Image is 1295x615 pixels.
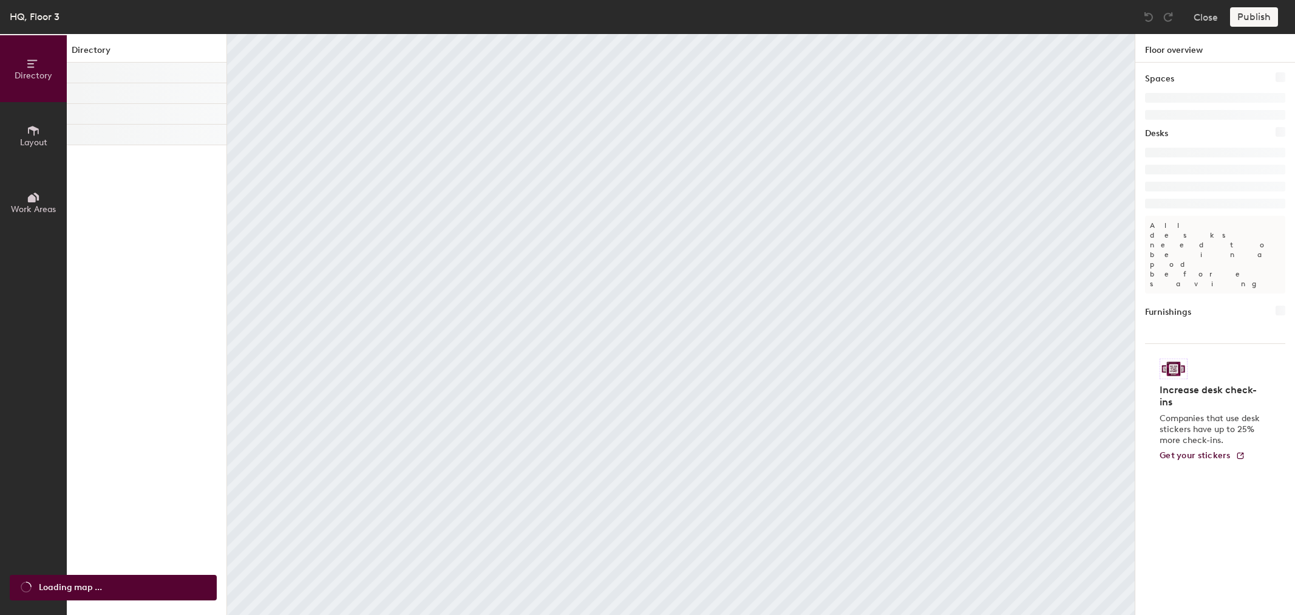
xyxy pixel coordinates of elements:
h4: Increase desk check-ins [1160,384,1263,408]
canvas: Map [227,34,1135,615]
p: All desks need to be in a pod before saving [1145,216,1285,294]
h1: Spaces [1145,72,1174,86]
h1: Furnishings [1145,306,1191,319]
span: Directory [15,70,52,81]
span: Get your stickers [1160,450,1231,461]
span: Loading map ... [39,581,102,594]
button: Close [1194,7,1218,27]
span: Layout [20,137,47,148]
img: Redo [1162,11,1174,23]
span: Work Areas [11,204,56,215]
h1: Desks [1145,127,1168,140]
h1: Floor overview [1135,34,1295,63]
a: Get your stickers [1160,451,1245,461]
img: Sticker logo [1160,359,1188,379]
p: Companies that use desk stickers have up to 25% more check-ins. [1160,413,1263,446]
img: Undo [1143,11,1155,23]
h1: Directory [67,44,226,63]
div: HQ, Floor 3 [10,9,59,24]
